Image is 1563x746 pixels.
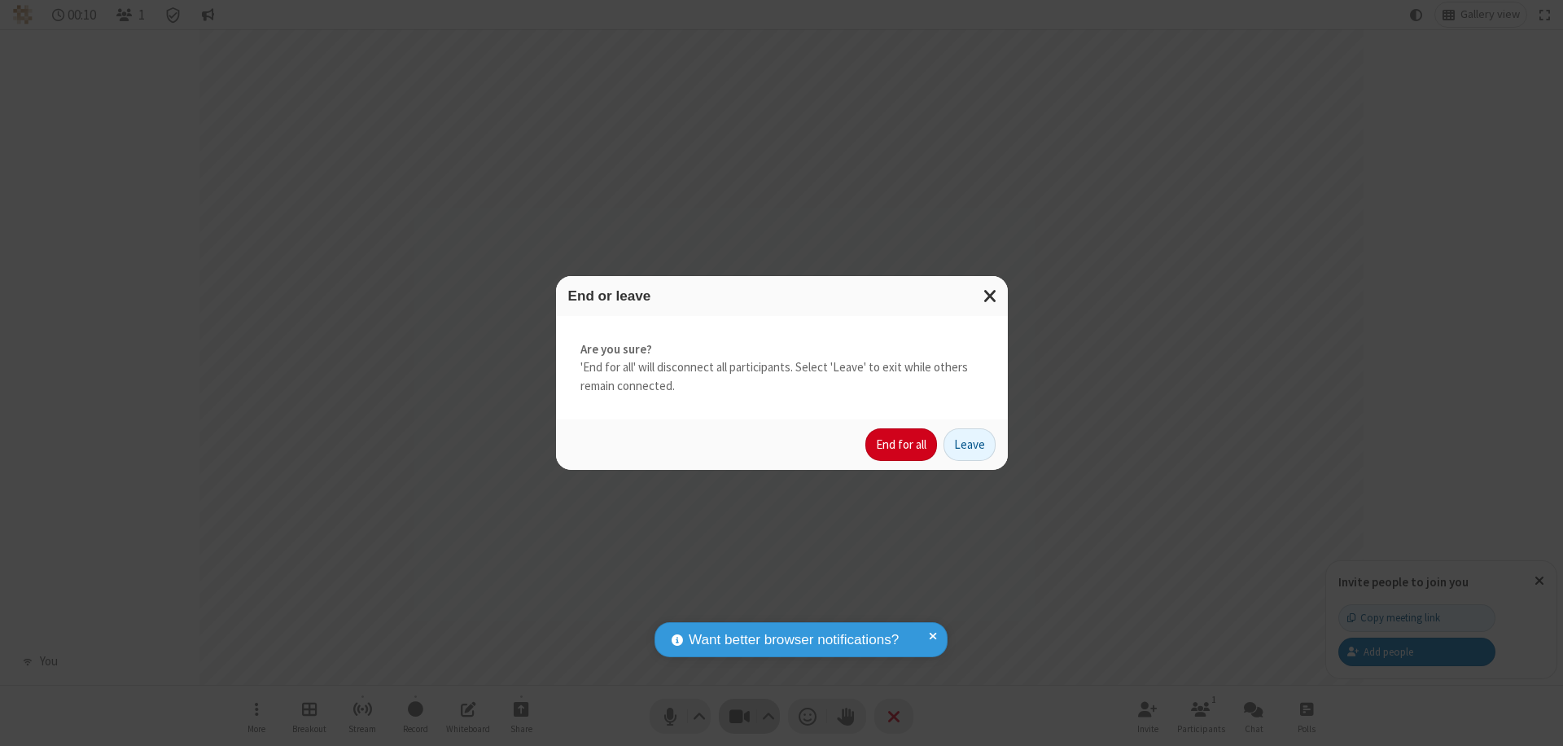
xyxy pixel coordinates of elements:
span: Want better browser notifications? [689,630,899,651]
button: Close modal [974,276,1008,316]
div: 'End for all' will disconnect all participants. Select 'Leave' to exit while others remain connec... [556,316,1008,420]
h3: End or leave [568,288,996,304]
button: End for all [865,428,937,461]
strong: Are you sure? [580,340,983,359]
button: Leave [943,428,996,461]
